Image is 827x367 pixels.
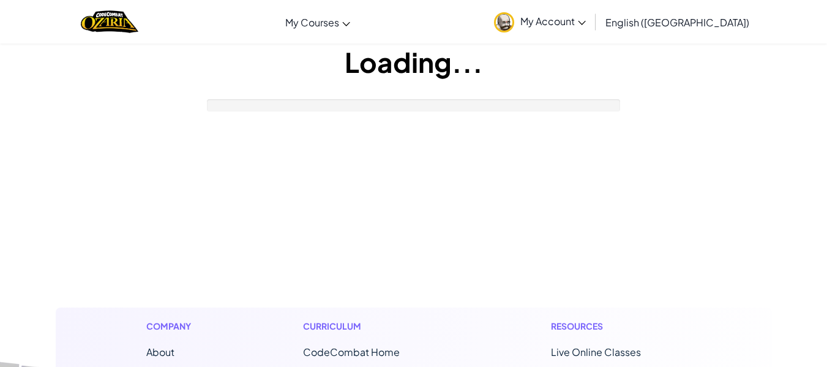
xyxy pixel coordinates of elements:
span: My Courses [285,16,339,29]
img: avatar [494,12,514,32]
img: Home [81,9,138,34]
span: My Account [520,15,586,28]
a: My Account [488,2,592,41]
h1: Company [146,320,203,333]
a: English ([GEOGRAPHIC_DATA]) [599,6,755,39]
h1: Resources [551,320,681,333]
a: About [146,346,174,358]
a: Ozaria by CodeCombat logo [81,9,138,34]
a: Live Online Classes [551,346,641,358]
a: My Courses [279,6,356,39]
span: CodeCombat Home [303,346,400,358]
h1: Curriculum [303,320,451,333]
span: English ([GEOGRAPHIC_DATA]) [605,16,749,29]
